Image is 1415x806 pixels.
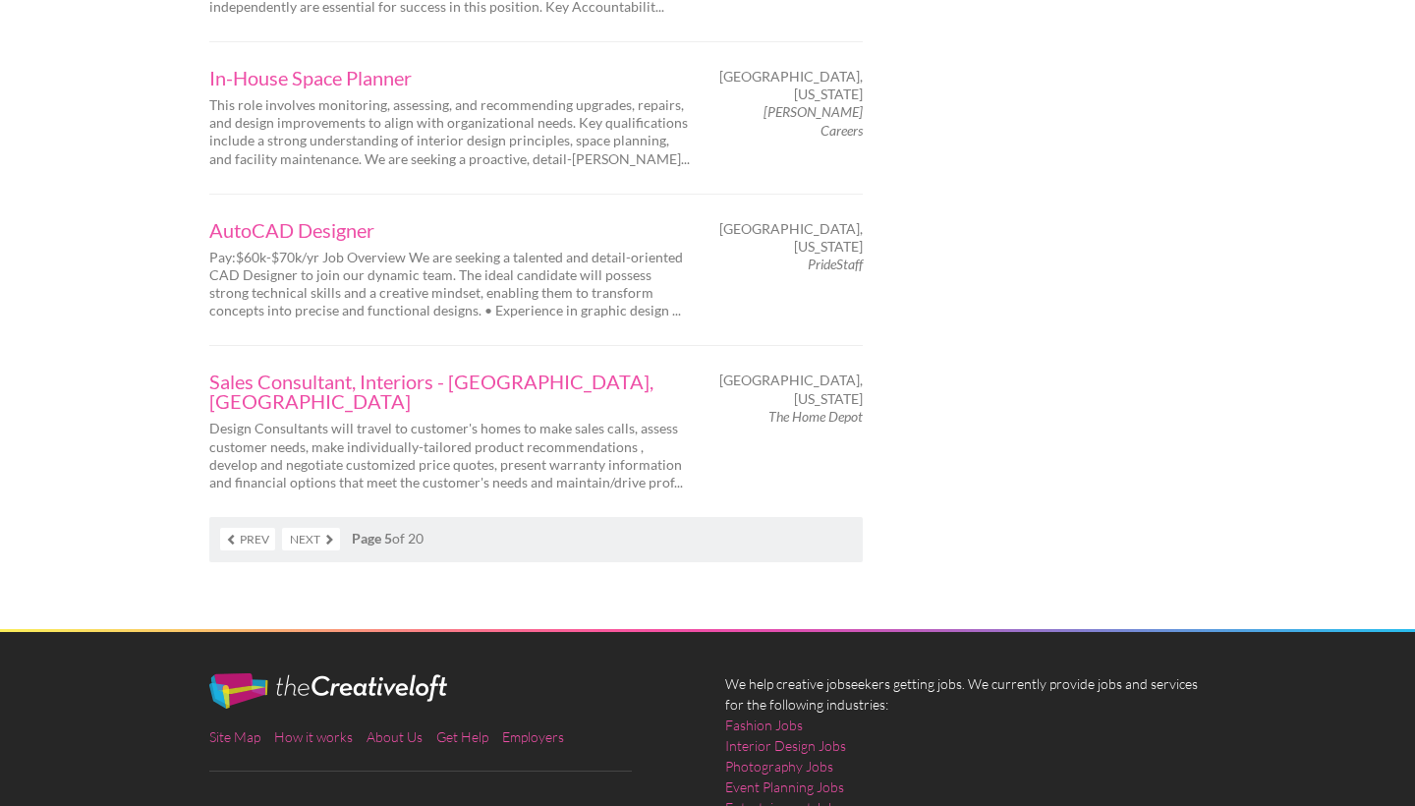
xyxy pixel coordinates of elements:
[274,728,353,745] a: How it works
[808,256,863,272] em: PrideStaff
[719,372,863,407] span: [GEOGRAPHIC_DATA], [US_STATE]
[502,728,564,745] a: Employers
[719,68,863,103] span: [GEOGRAPHIC_DATA], [US_STATE]
[209,728,260,745] a: Site Map
[209,249,691,320] p: Pay:$60k-$70k/yr Job Overview We are seeking a talented and detail-oriented CAD Designer to join ...
[768,408,863,425] em: The Home Depot
[209,372,691,411] a: Sales Consultant, Interiors - [GEOGRAPHIC_DATA], [GEOGRAPHIC_DATA]
[352,530,392,547] strong: Page 5
[209,673,447,709] img: The Creative Loft
[209,420,691,491] p: Design Consultants will travel to customer's homes to make sales calls, assess customer needs, ma...
[436,728,488,745] a: Get Help
[764,103,863,138] em: [PERSON_NAME] Careers
[282,528,340,550] a: Next
[209,517,863,562] nav: of 20
[367,728,423,745] a: About Us
[725,735,846,756] a: Interior Design Jobs
[725,715,803,735] a: Fashion Jobs
[209,96,691,168] p: This role involves monitoring, assessing, and recommending upgrades, repairs, and design improvem...
[725,777,844,797] a: Event Planning Jobs
[209,220,691,240] a: AutoCAD Designer
[220,528,275,550] a: Prev
[209,68,691,87] a: In-House Space Planner
[725,756,833,777] a: Photography Jobs
[719,220,863,256] span: [GEOGRAPHIC_DATA], [US_STATE]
